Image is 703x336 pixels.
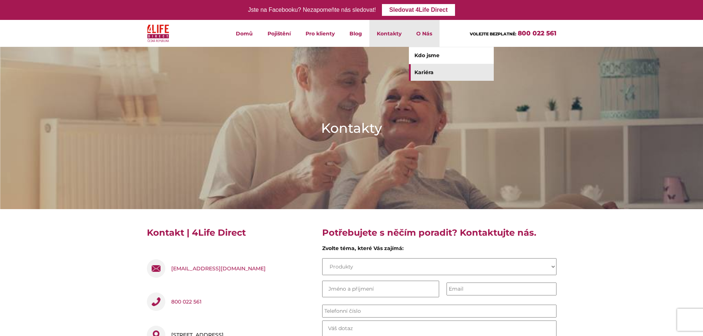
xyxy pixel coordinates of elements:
[171,292,201,311] a: 800 022 561
[369,20,409,47] a: Kontakty
[248,5,376,15] div: Jste na Facebooku? Nezapomeňte nás sledovat!
[409,47,494,64] a: Kdo jsme
[409,64,494,81] a: Kariéra
[147,227,311,245] h4: Kontakt | 4Life Direct
[171,259,266,278] a: [EMAIL_ADDRESS][DOMAIN_NAME]
[518,30,556,37] a: 800 022 561
[228,20,260,47] a: Domů
[322,227,556,245] h4: Potřebujete s něčím poradit? Kontaktujte nás.
[382,4,455,16] a: Sledovat 4Life Direct
[342,20,369,47] a: Blog
[322,281,440,297] input: Jméno a příjmení
[147,23,169,44] img: 4Life Direct Česká republika logo
[321,119,382,137] h1: Kontakty
[322,305,556,318] input: Telefonní číslo
[322,245,556,255] div: Zvolte téma, které Vás zajímá:
[470,31,516,37] span: VOLEJTE BEZPLATNĚ:
[447,283,556,295] input: Email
